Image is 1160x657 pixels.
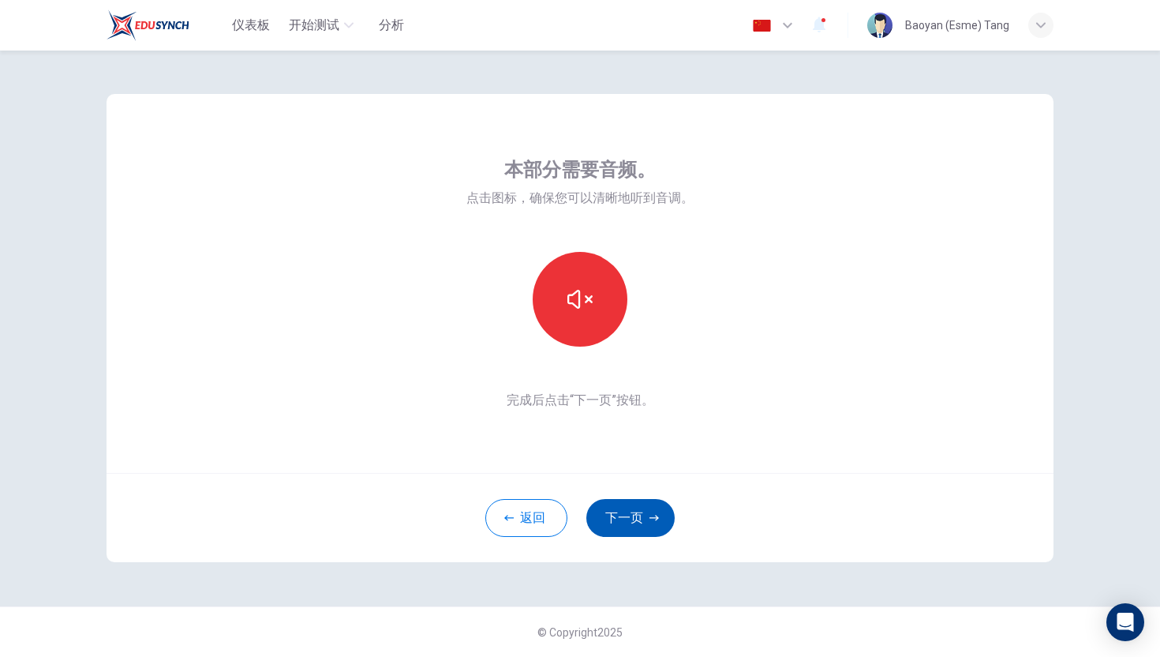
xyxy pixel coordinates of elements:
span: 仪表板 [232,16,270,35]
img: Profile picture [867,13,892,38]
button: 分析 [366,11,417,39]
span: © Copyright 2025 [537,626,623,639]
span: 完成后点击“下一页”按钮。 [466,391,694,410]
span: 点击图标，确保您可以清晰地听到音调。 [466,189,694,208]
button: 仪表板 [226,11,276,39]
span: 分析 [379,16,404,35]
div: Baoyan (Esme) Tang [905,16,1009,35]
img: EduSynch logo [107,9,189,41]
img: zh [752,20,772,32]
span: 开始测试 [289,16,339,35]
button: 返回 [485,499,567,537]
span: 本部分需要音频。 [504,157,656,182]
button: 开始测试 [283,11,360,39]
a: EduSynch logo [107,9,226,41]
div: Open Intercom Messenger [1106,603,1144,641]
button: 下一页 [586,499,675,537]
